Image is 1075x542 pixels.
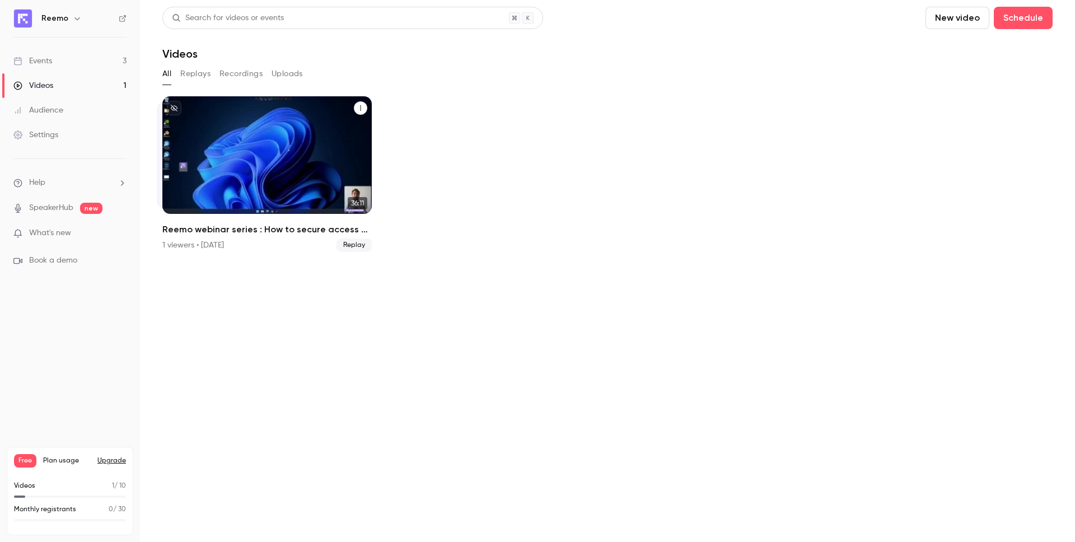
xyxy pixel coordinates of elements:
[162,65,171,83] button: All
[41,13,68,24] h6: Reemo
[272,65,303,83] button: Uploads
[13,105,63,116] div: Audience
[994,7,1053,29] button: Schedule
[13,129,58,141] div: Settings
[97,456,126,465] button: Upgrade
[172,12,284,24] div: Search for videos or events
[29,227,71,239] span: What's new
[109,504,126,515] p: / 30
[43,456,91,465] span: Plan usage
[14,10,32,27] img: Reemo
[112,481,126,491] p: / 10
[162,47,198,60] h1: Videos
[336,239,372,252] span: Replay
[29,202,73,214] a: SpeakerHub
[162,240,224,251] div: 1 viewers • [DATE]
[162,96,1053,252] ul: Videos
[29,177,45,189] span: Help
[29,255,77,267] span: Book a demo
[80,203,102,214] span: new
[167,101,181,115] button: unpublished
[14,504,76,515] p: Monthly registrants
[13,177,127,189] li: help-dropdown-opener
[13,55,52,67] div: Events
[14,454,36,468] span: Free
[14,481,35,491] p: Videos
[219,65,263,83] button: Recordings
[348,197,367,209] span: 36:11
[162,96,372,252] li: Reemo webinar series : How to secure access to your company's resources?
[926,7,989,29] button: New video
[162,223,372,236] h2: Reemo webinar series : How to secure access to your company's resources?
[180,65,211,83] button: Replays
[13,80,53,91] div: Videos
[112,483,114,489] span: 1
[162,96,372,252] a: Reemo webinar series : How to secure access to your company's resources?ReemoAlexandre Henneuse[D...
[109,506,113,513] span: 0
[162,7,1053,535] section: Videos
[113,228,127,239] iframe: Noticeable Trigger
